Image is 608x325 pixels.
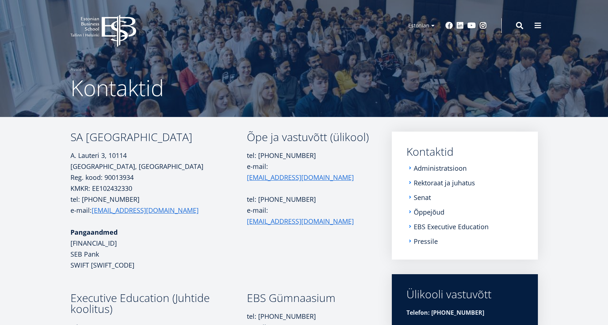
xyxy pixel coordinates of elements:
p: KMKR: EE102432330 [70,183,247,194]
a: Instagram [479,22,487,29]
a: Avaleht [70,66,86,73]
p: [FINANCIAL_ID] SEB Pank SWIFT [SWIFT_CODE] [70,227,247,271]
h3: SA [GEOGRAPHIC_DATA] [70,132,247,143]
a: Facebook [446,22,453,29]
a: [EMAIL_ADDRESS][DOMAIN_NAME] [92,205,199,216]
a: Linkedin [456,22,464,29]
a: Administratsioon [414,165,467,172]
p: e-mail: [247,205,371,227]
div: Ülikooli vastuvõtt [406,289,523,300]
h3: Executive Education (Juhtide koolitus) [70,292,247,314]
a: Senat [414,194,431,201]
a: Pressile [414,238,438,245]
p: tel: [PHONE_NUMBER] e-mail: [247,150,371,183]
span: Kontaktid [70,73,164,103]
strong: Telefon: [PHONE_NUMBER] [406,309,484,317]
a: Youtube [467,22,476,29]
a: Kontaktid [406,146,523,157]
a: Õppejõud [414,208,444,216]
p: tel: [PHONE_NUMBER] e-mail: [70,194,247,216]
a: EBS Executive Education [414,223,489,230]
h3: Õpe ja vastuvõtt (ülikool) [247,132,371,143]
a: [EMAIL_ADDRESS][DOMAIN_NAME] [247,216,354,227]
strong: Pangaandmed [70,228,118,237]
a: [EMAIL_ADDRESS][DOMAIN_NAME] [247,172,354,183]
p: tel: [PHONE_NUMBER] [247,194,371,205]
p: A. Lauteri 3, 10114 [GEOGRAPHIC_DATA], [GEOGRAPHIC_DATA] Reg. kood: 90013934 [70,150,247,183]
h3: EBS Gümnaasium [247,292,371,303]
a: Rektoraat ja juhatus [414,179,475,186]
